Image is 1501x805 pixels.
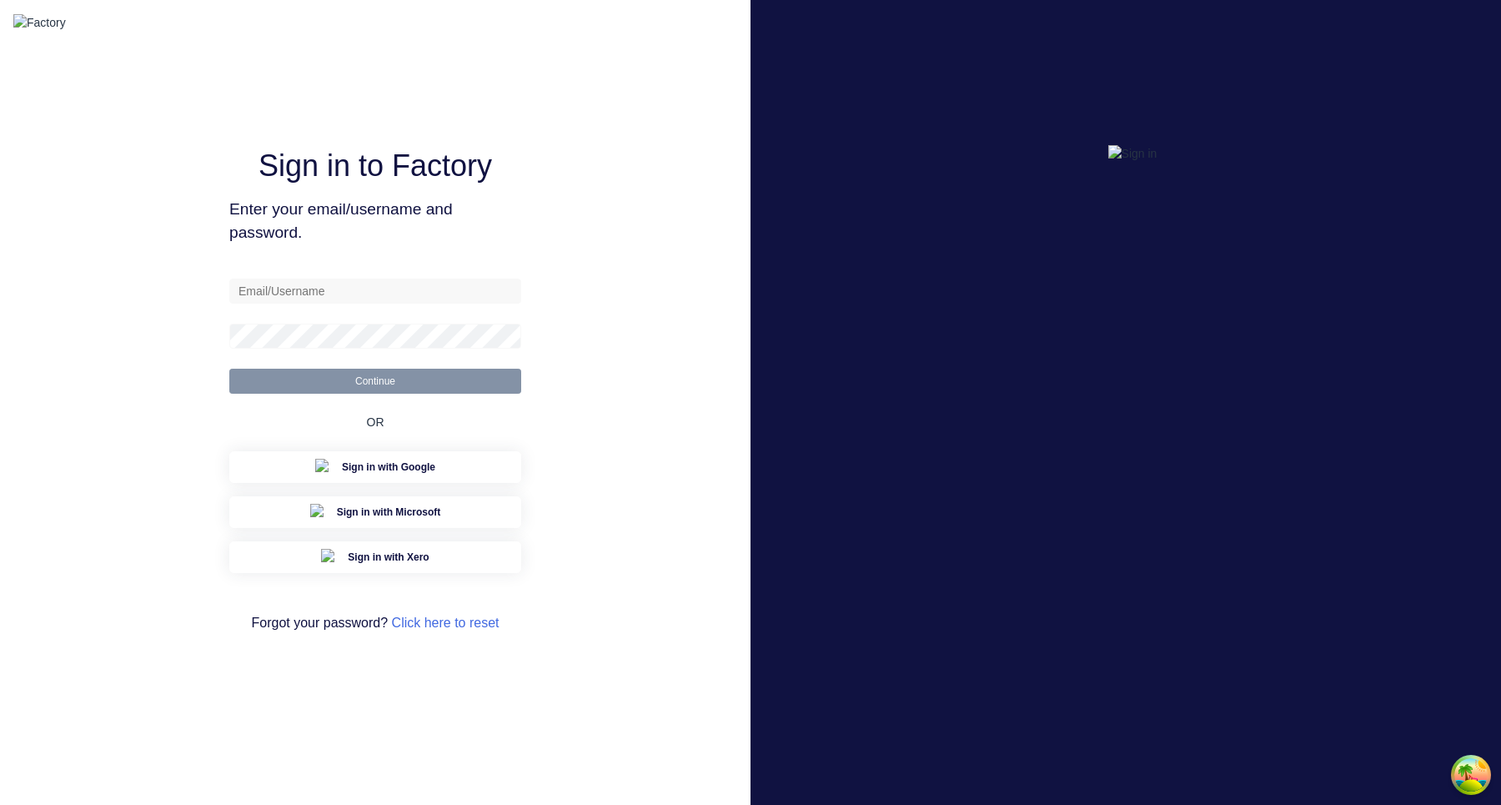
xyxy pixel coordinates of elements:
input: Email/Username [229,279,521,304]
h1: Sign in to Factory [259,148,492,184]
img: Factory [13,14,66,32]
img: Microsoft Sign in [310,504,327,521]
span: Sign in with Microsoft [337,505,441,520]
img: Sign in [1108,145,1157,163]
span: Sign in with Google [342,460,435,475]
a: Click here to reset [392,616,499,630]
button: Xero Sign inSign in with Xero [229,541,521,573]
span: Sign in with Xero [348,550,429,565]
img: Xero Sign in [321,549,338,566]
button: Microsoft Sign inSign in with Microsoft [229,496,521,528]
div: OR [367,394,384,451]
span: Enter your email/username and password. [229,198,521,246]
span: Forgot your password? [251,613,499,633]
img: Google Sign in [315,459,332,475]
button: Google Sign inSign in with Google [229,451,521,483]
button: Continue [229,369,521,394]
button: Open Tanstack query devtools [1454,758,1488,792]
